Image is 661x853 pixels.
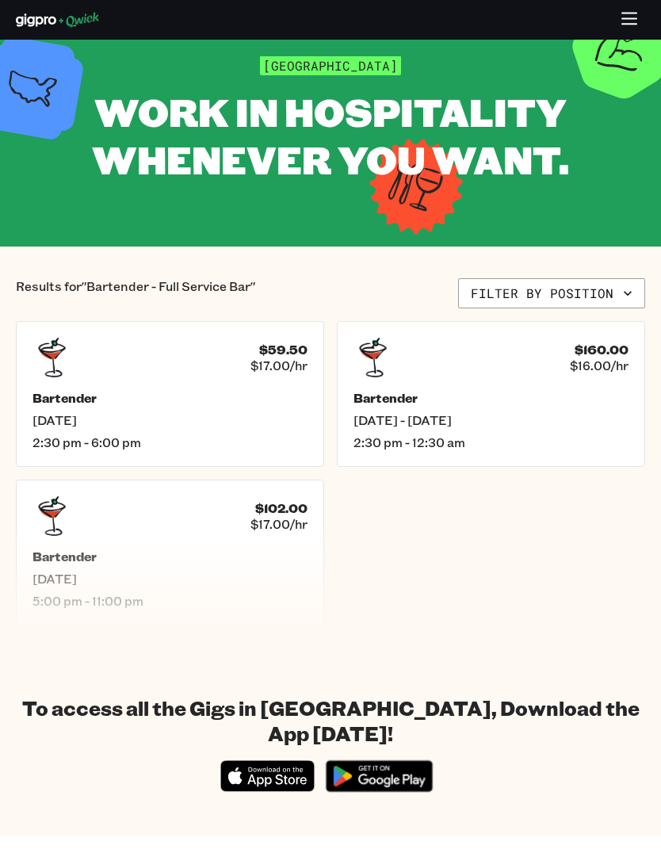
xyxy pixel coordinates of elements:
[92,86,569,185] span: WORK IN HOSPITALITY WHENEVER YOU WANT.
[32,593,308,609] span: 5:00 pm - 11:00 pm
[337,321,645,467] a: $160.00$16.00/hrBartender[DATE] - [DATE]2:30 pm - 12:30 am
[458,278,645,308] button: Filter by position
[16,321,324,467] a: $59.50$17.00/hrBartender[DATE]2:30 pm - 6:00 pm
[250,516,308,532] span: $17.00/hr
[255,500,308,516] h4: $102.00
[32,571,308,587] span: [DATE]
[16,695,645,746] h1: To access all the Gigs in [GEOGRAPHIC_DATA], Download the App [DATE]!
[32,390,308,406] h5: Bartender
[353,412,629,428] span: [DATE] - [DATE]
[575,342,629,358] h4: $160.00
[220,778,315,795] a: Download on the App Store
[260,55,401,75] span: [GEOGRAPHIC_DATA]
[32,412,308,428] span: [DATE]
[16,480,324,625] a: $102.00$17.00/hrBartender[DATE]5:00 pm - 11:00 pm
[16,278,255,308] p: Results for "Bartender - Full Service Bar"
[570,358,629,373] span: $16.00/hr
[32,434,308,450] span: 2:30 pm - 6:00 pm
[353,434,629,450] span: 2:30 pm - 12:30 am
[259,342,308,358] h4: $59.50
[353,390,629,406] h5: Bartender
[32,549,308,564] h5: Bartender
[318,752,441,800] img: Get it on Google Play
[250,358,308,373] span: $17.00/hr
